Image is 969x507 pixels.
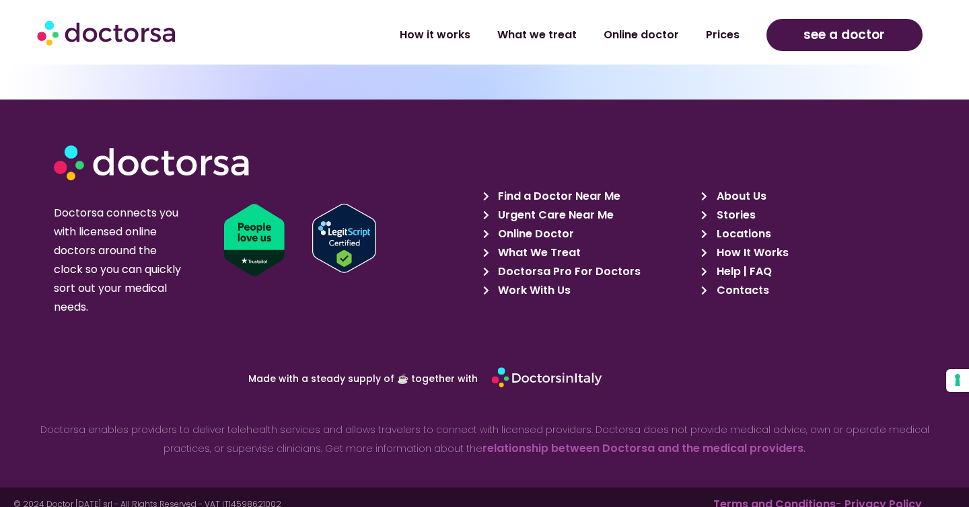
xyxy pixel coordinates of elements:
[946,369,969,392] button: Your consent preferences for tracking technologies
[312,204,492,273] a: Verify LegitScript Approval for www.doctorsa.com
[701,187,912,206] a: About Us
[701,206,912,225] a: Stories
[701,281,912,300] a: Contacts
[701,262,912,281] a: Help | FAQ
[256,19,752,50] nav: Menu
[483,225,694,243] a: Online Doctor
[803,24,885,46] span: see a doctor
[701,243,912,262] a: How It Works
[713,225,771,243] span: Locations
[713,243,789,262] span: How It Works
[484,19,590,50] a: What we treat
[590,19,692,50] a: Online doctor
[713,187,766,206] span: About Us
[54,204,186,317] p: Doctorsa connects you with licensed online doctors around the clock so you can quickly sort out y...
[483,243,694,262] a: What We Treat
[386,19,484,50] a: How it works
[766,19,923,51] a: see a doctor
[495,187,620,206] span: Find a Doctor Near Me
[122,374,478,383] p: Made with a steady supply of ☕ together with
[495,281,571,300] span: Work With Us
[713,281,769,300] span: Contacts
[495,243,581,262] span: What We Treat
[483,281,694,300] a: Work With Us
[701,225,912,243] a: Locations
[483,206,694,225] a: Urgent Care Near Me
[312,204,376,273] img: Verify Approval for www.doctorsa.com
[483,187,694,206] a: Find a Doctor Near Me
[483,262,694,281] a: Doctorsa Pro For Doctors
[713,206,756,225] span: Stories
[713,262,772,281] span: Help | FAQ
[692,19,753,50] a: Prices
[803,442,805,455] strong: .
[482,440,803,456] a: relationship between Doctorsa and the medical providers
[495,262,641,281] span: Doctorsa Pro For Doctors
[495,206,614,225] span: Urgent Care Near Me
[36,420,934,458] p: Doctorsa enables providers to deliver telehealth services and allows travelers to connect with li...
[495,225,574,243] span: Online Doctor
